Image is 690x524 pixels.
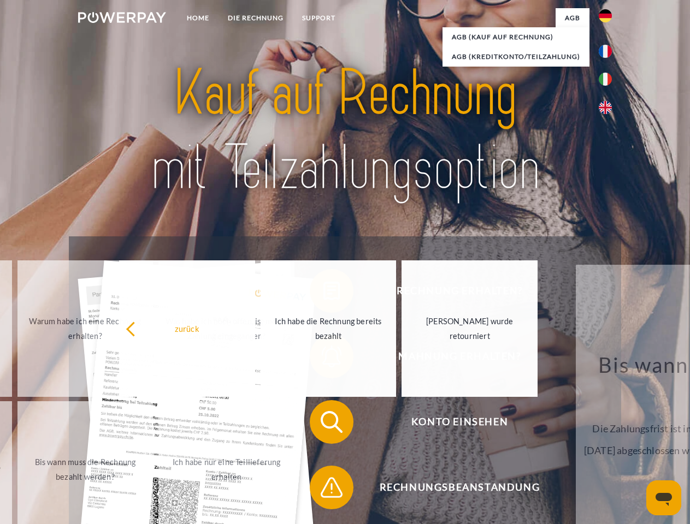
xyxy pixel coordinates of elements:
[443,47,589,67] a: AGB (Kreditkonto/Teilzahlung)
[646,480,681,515] iframe: Schaltfläche zum Öffnen des Messaging-Fensters
[599,45,612,58] img: fr
[599,73,612,86] img: it
[408,314,531,343] div: [PERSON_NAME] wurde retourniert
[310,466,594,509] button: Rechnungsbeanstandung
[556,8,589,28] a: agb
[24,455,147,484] div: Bis wann muss die Rechnung bezahlt werden?
[599,101,612,114] img: en
[78,12,166,23] img: logo-powerpay-white.svg
[165,455,288,484] div: Ich habe nur eine Teillieferung erhalten
[126,321,249,336] div: zurück
[104,52,586,209] img: title-powerpay_de.svg
[326,400,593,444] span: Konto einsehen
[24,314,147,343] div: Warum habe ich eine Rechnung erhalten?
[178,8,219,28] a: Home
[293,8,345,28] a: SUPPORT
[318,408,345,436] img: qb_search.svg
[219,8,293,28] a: DIE RECHNUNG
[443,27,589,47] a: AGB (Kauf auf Rechnung)
[310,400,594,444] button: Konto einsehen
[599,9,612,22] img: de
[318,474,345,501] img: qb_warning.svg
[267,314,390,343] div: Ich habe die Rechnung bereits bezahlt
[326,466,593,509] span: Rechnungsbeanstandung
